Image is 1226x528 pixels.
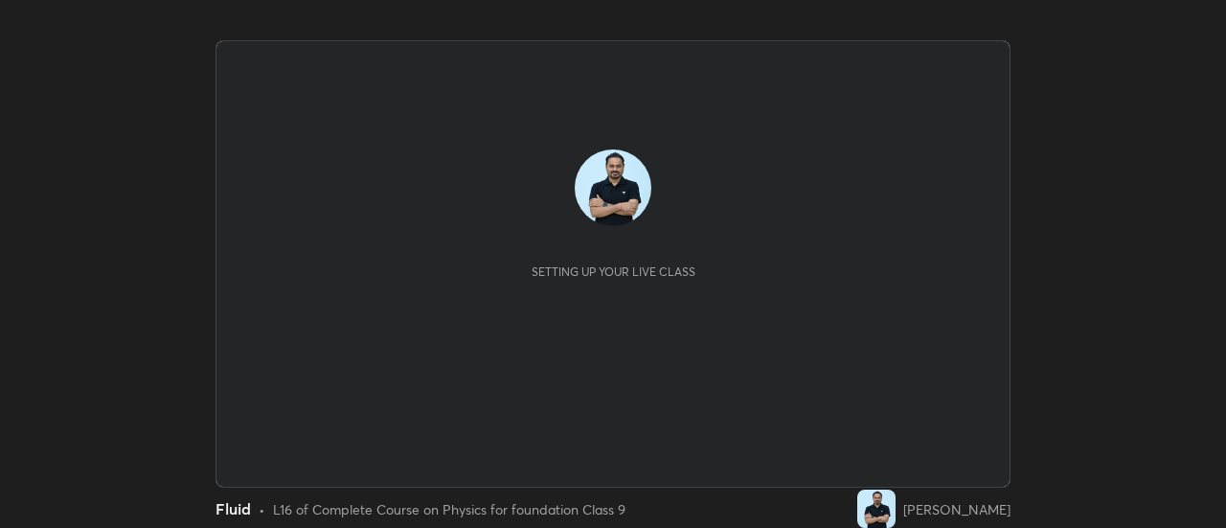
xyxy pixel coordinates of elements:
[575,149,651,226] img: 0aa4a9aead7a489ea7c77bce355376cd.jpg
[532,264,695,279] div: Setting up your live class
[216,497,251,520] div: Fluid
[273,499,625,519] div: L16 of Complete Course on Physics for foundation Class 9
[857,490,896,528] img: 0aa4a9aead7a489ea7c77bce355376cd.jpg
[259,499,265,519] div: •
[903,499,1010,519] div: [PERSON_NAME]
